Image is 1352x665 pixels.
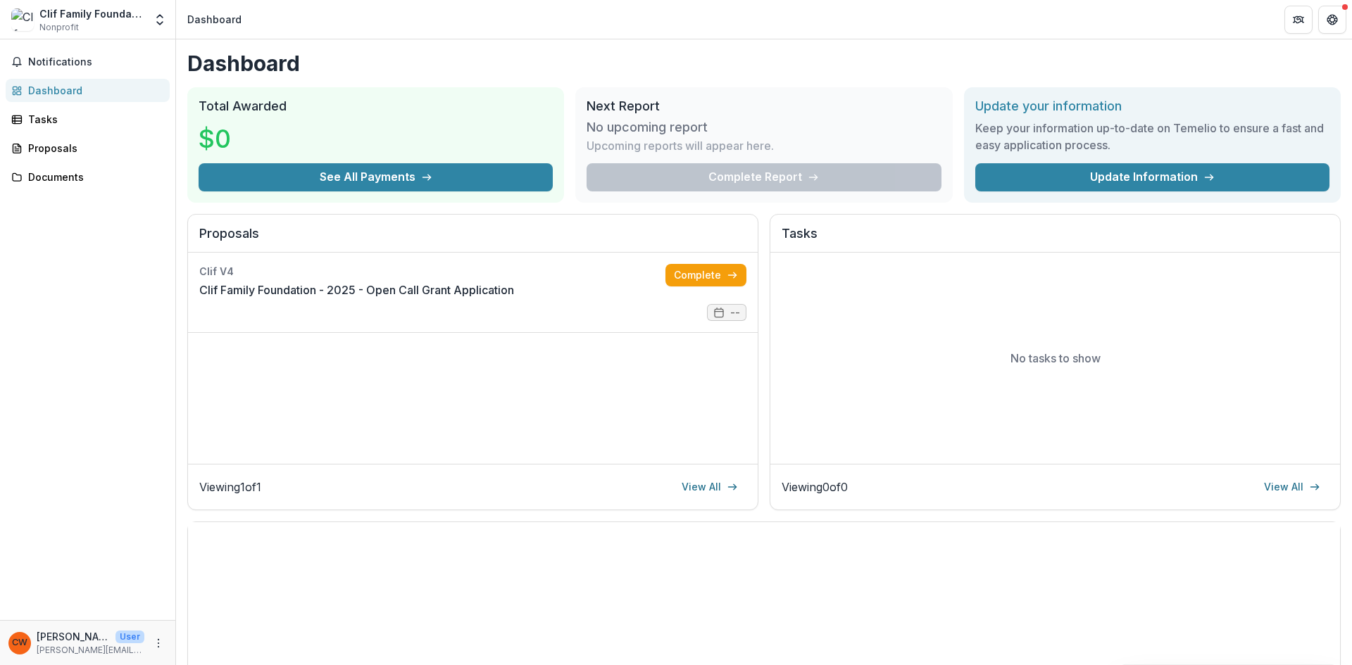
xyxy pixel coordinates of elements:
p: No tasks to show [1010,350,1101,367]
div: Documents [28,170,158,184]
button: Open entity switcher [150,6,170,34]
a: Proposals [6,137,170,160]
h2: Update your information [975,99,1329,114]
span: Notifications [28,56,164,68]
a: Tasks [6,108,170,131]
a: Complete [665,264,746,286]
span: Nonprofit [39,21,79,34]
h1: Dashboard [187,51,1341,76]
p: Viewing 1 of 1 [199,479,261,495]
div: Tasks [28,112,158,127]
div: Dashboard [28,83,158,98]
h3: No upcoming report [587,120,708,135]
h2: Proposals [199,226,746,253]
nav: breadcrumb [182,9,247,30]
h3: Keep your information up-to-date on Temelio to ensure a fast and easy application process. [975,120,1329,153]
p: Viewing 0 of 0 [782,479,848,495]
a: Dashboard [6,79,170,102]
div: Clif Family Foundation [39,6,144,21]
h3: $0 [199,120,304,158]
a: View All [673,476,746,498]
h2: Next Report [587,99,941,114]
button: Partners [1284,6,1313,34]
p: [PERSON_NAME][EMAIL_ADDRESS][DOMAIN_NAME] [37,644,144,657]
div: Proposals [28,141,158,156]
a: View All [1256,476,1329,498]
p: [PERSON_NAME] [37,629,110,644]
div: Carrie Walle [12,638,27,647]
div: Dashboard [187,12,242,27]
button: Notifications [6,51,170,73]
h2: Tasks [782,226,1329,253]
a: Clif Family Foundation - 2025 - Open Call Grant Application [199,281,514,298]
img: Clif Family Foundation [11,8,34,31]
button: More [150,635,167,652]
a: Update Information [975,163,1329,191]
button: Get Help [1318,6,1346,34]
a: Documents [6,165,170,189]
button: See All Payments [199,163,553,191]
h2: Total Awarded [199,99,553,114]
p: User [115,631,144,643]
p: Upcoming reports will appear here. [587,137,774,154]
